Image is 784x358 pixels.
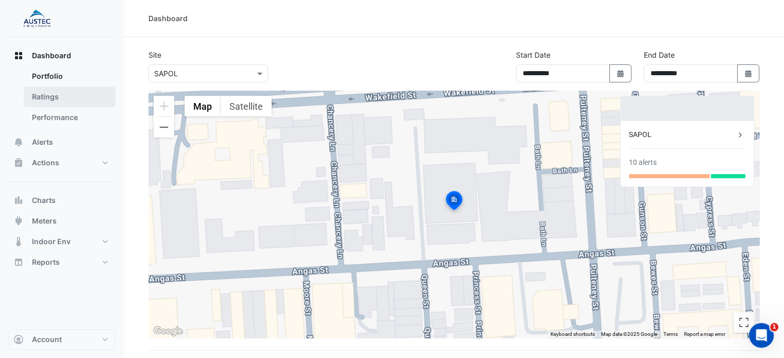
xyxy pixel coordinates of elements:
span: Alerts [32,137,53,147]
img: site-pin-selected.svg [443,190,465,214]
iframe: Intercom live chat [749,323,774,348]
app-icon: Actions [13,158,24,168]
span: Actions [32,158,59,168]
div: Close [177,16,196,35]
button: Keyboard shortcuts [551,331,595,338]
button: Charts [8,190,115,211]
span: Reports [32,257,60,267]
div: Send us a messageWe typically reply in under 20 minutes [10,121,196,160]
img: Company Logo [12,8,59,29]
span: Home [14,289,37,296]
a: Ratings [24,87,115,107]
button: Show street map [185,96,221,116]
span: Map data ©2025 Google [601,331,657,337]
p: How can we help? [21,91,186,108]
app-icon: Reports [13,257,24,267]
span: Account [32,334,62,345]
a: Report a map error [684,331,725,337]
button: Toggle fullscreen view [733,312,754,333]
div: Dashboard [148,13,188,24]
label: Site [148,49,161,60]
a: Open this area in Google Maps (opens a new window) [151,325,185,338]
span: Indoor Env [32,236,71,247]
button: Meters [8,211,115,231]
img: Google [151,325,185,338]
img: logo [21,22,100,33]
button: Zoom out [154,117,174,138]
div: SAPOL [629,129,735,140]
app-icon: Dashboard [13,50,24,61]
span: Charts [32,195,56,206]
button: Reports [8,252,115,272]
button: Tasks [52,263,103,304]
app-icon: Meters [13,216,24,226]
app-icon: Charts [13,195,24,206]
img: Profile image for Ritvick [121,16,141,37]
button: Show satellite imagery [221,96,272,116]
button: Account [8,329,115,350]
label: Start Date [516,49,551,60]
fa-icon: Select Date [744,69,753,78]
button: Help [155,263,206,304]
button: Alerts [8,132,115,152]
div: Dashboard [8,66,115,132]
img: Profile image for Mark [140,16,161,37]
div: We typically reply in under 20 minutes [21,141,172,151]
button: Messages [103,263,155,304]
span: Meters [32,216,57,226]
label: End Date [644,49,675,60]
app-icon: Alerts [13,137,24,147]
a: Terms (opens in new tab) [663,331,678,337]
span: Tasks [68,289,87,296]
p: Hi [PERSON_NAME] [21,73,186,91]
a: Performance [24,107,115,128]
button: Dashboard [8,45,115,66]
span: Help [172,289,189,296]
a: Portfolio [24,66,115,87]
app-icon: Indoor Env [13,236,24,247]
div: 10 alerts [629,157,657,168]
span: 1 [770,323,778,331]
button: Zoom in [154,96,174,116]
button: Actions [8,152,115,173]
div: Send us a message [21,130,172,141]
span: Messages [111,289,147,296]
button: Indoor Env [8,231,115,252]
span: Dashboard [32,50,71,61]
fa-icon: Select Date [616,69,625,78]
